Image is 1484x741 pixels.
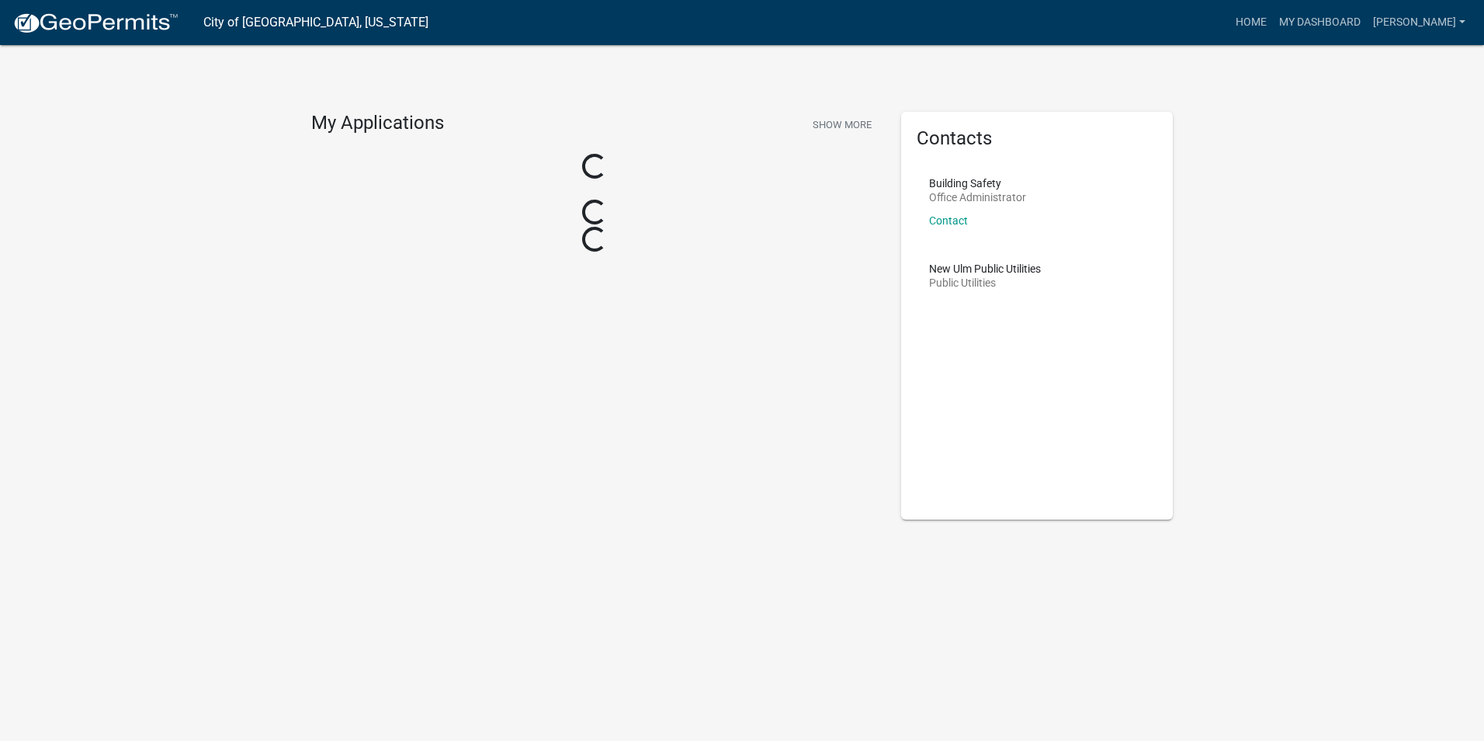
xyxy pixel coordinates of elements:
h5: Contacts [917,127,1157,150]
p: Office Administrator [929,192,1026,203]
a: Contact [929,214,968,227]
h4: My Applications [311,112,444,135]
p: Public Utilities [929,277,1041,288]
a: City of [GEOGRAPHIC_DATA], [US_STATE] [203,9,428,36]
p: New Ulm Public Utilities [929,263,1041,274]
a: My Dashboard [1273,8,1367,37]
a: [PERSON_NAME] [1367,8,1472,37]
button: Show More [806,112,878,137]
p: Building Safety [929,178,1026,189]
a: Home [1229,8,1273,37]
